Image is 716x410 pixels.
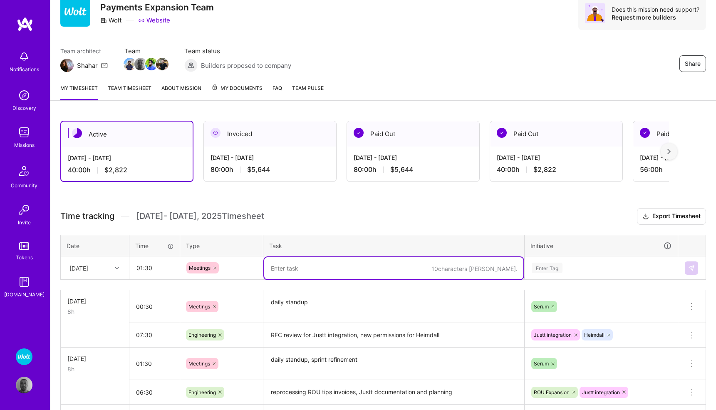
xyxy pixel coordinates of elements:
[211,84,263,93] span: My Documents
[189,265,211,271] span: Meetings
[61,122,193,147] div: Active
[685,60,701,68] span: Share
[61,235,129,256] th: Date
[184,59,198,72] img: Builders proposed to company
[292,85,324,91] span: Team Pulse
[264,348,523,380] textarea: daily standup, sprint refinement
[72,128,82,138] img: Active
[347,121,479,147] div: Paid Out
[533,165,556,174] span: $2,822
[136,211,264,221] span: [DATE] - [DATE] , 2025 Timesheet
[146,57,157,71] a: Team Member Avatar
[184,47,291,55] span: Team status
[204,121,336,147] div: Invoiced
[612,5,699,13] div: Does this mission need support?
[19,242,29,250] img: tokens
[201,61,291,70] span: Builders proposed to company
[431,265,518,273] div: 10 characters [PERSON_NAME].
[264,324,523,347] textarea: RFC review for Justt integration, new permissions for Heimdall
[124,47,168,55] span: Team
[68,166,186,174] div: 40:00 h
[354,128,364,138] img: Paid Out
[354,165,473,174] div: 80:00 h
[188,389,216,395] span: Engineering
[585,3,605,23] img: Avatar
[100,16,121,25] div: Wolt
[264,381,523,404] textarea: reprocessing ROU tips invoices, Justt documentation and planning
[134,58,147,70] img: Team Member Avatar
[16,87,32,104] img: discovery
[115,266,119,270] i: icon Chevron
[16,348,32,365] img: Wolt - Fintech: Payments Expansion Team
[263,235,525,256] th: Task
[354,153,473,162] div: [DATE] - [DATE]
[188,360,210,367] span: Meetings
[390,165,413,174] span: $5,644
[60,59,74,72] img: Team Architect
[211,128,220,138] img: Invoiced
[532,261,562,274] div: Enter Tag
[101,62,108,69] i: icon Mail
[77,61,98,70] div: Shahar
[129,296,180,318] input: HH:MM
[188,332,216,338] span: Engineering
[292,84,324,100] a: Team Pulse
[12,104,36,112] div: Discovery
[612,13,699,21] div: Request more builders
[129,381,180,403] input: HH:MM
[129,353,180,375] input: HH:MM
[11,181,37,190] div: Community
[16,377,32,393] img: User Avatar
[530,241,672,251] div: Initiative
[14,348,35,365] a: Wolt - Fintech: Payments Expansion Team
[67,354,122,363] div: [DATE]
[497,165,616,174] div: 40:00 h
[679,55,706,72] button: Share
[16,253,33,262] div: Tokens
[667,149,671,154] img: right
[534,332,572,338] span: Justt integration
[108,84,151,100] a: Team timesheet
[10,65,39,74] div: Notifications
[211,153,330,162] div: [DATE] - [DATE]
[497,153,616,162] div: [DATE] - [DATE]
[135,241,174,250] div: Time
[490,121,622,147] div: Paid Out
[67,307,122,316] div: 8h
[211,84,263,100] a: My Documents
[104,166,127,174] span: $2,822
[16,48,32,65] img: bell
[129,324,180,346] input: HH:MM
[247,165,270,174] span: $5,644
[138,16,170,25] a: Website
[188,303,210,310] span: Meetings
[642,212,649,221] i: icon Download
[4,290,45,299] div: [DOMAIN_NAME]
[60,211,114,221] span: Time tracking
[14,161,34,181] img: Community
[534,303,549,310] span: Scrum
[161,84,201,100] a: About Mission
[67,365,122,373] div: 8h
[157,57,168,71] a: Team Member Avatar
[584,332,605,338] span: Heimdall
[156,58,168,70] img: Team Member Avatar
[16,273,32,290] img: guide book
[16,124,32,141] img: teamwork
[124,58,136,70] img: Team Member Avatar
[534,360,549,367] span: Scrum
[135,57,146,71] a: Team Member Avatar
[16,201,32,218] img: Invite
[18,218,31,227] div: Invite
[100,2,214,12] h3: Payments Expansion Team
[60,84,98,100] a: My timesheet
[17,17,33,32] img: logo
[273,84,282,100] a: FAQ
[211,165,330,174] div: 80:00 h
[637,208,706,225] button: Export Timesheet
[180,235,263,256] th: Type
[67,297,122,306] div: [DATE]
[69,263,88,272] div: [DATE]
[100,17,107,24] i: icon CompanyGray
[264,291,523,322] textarea: daily standup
